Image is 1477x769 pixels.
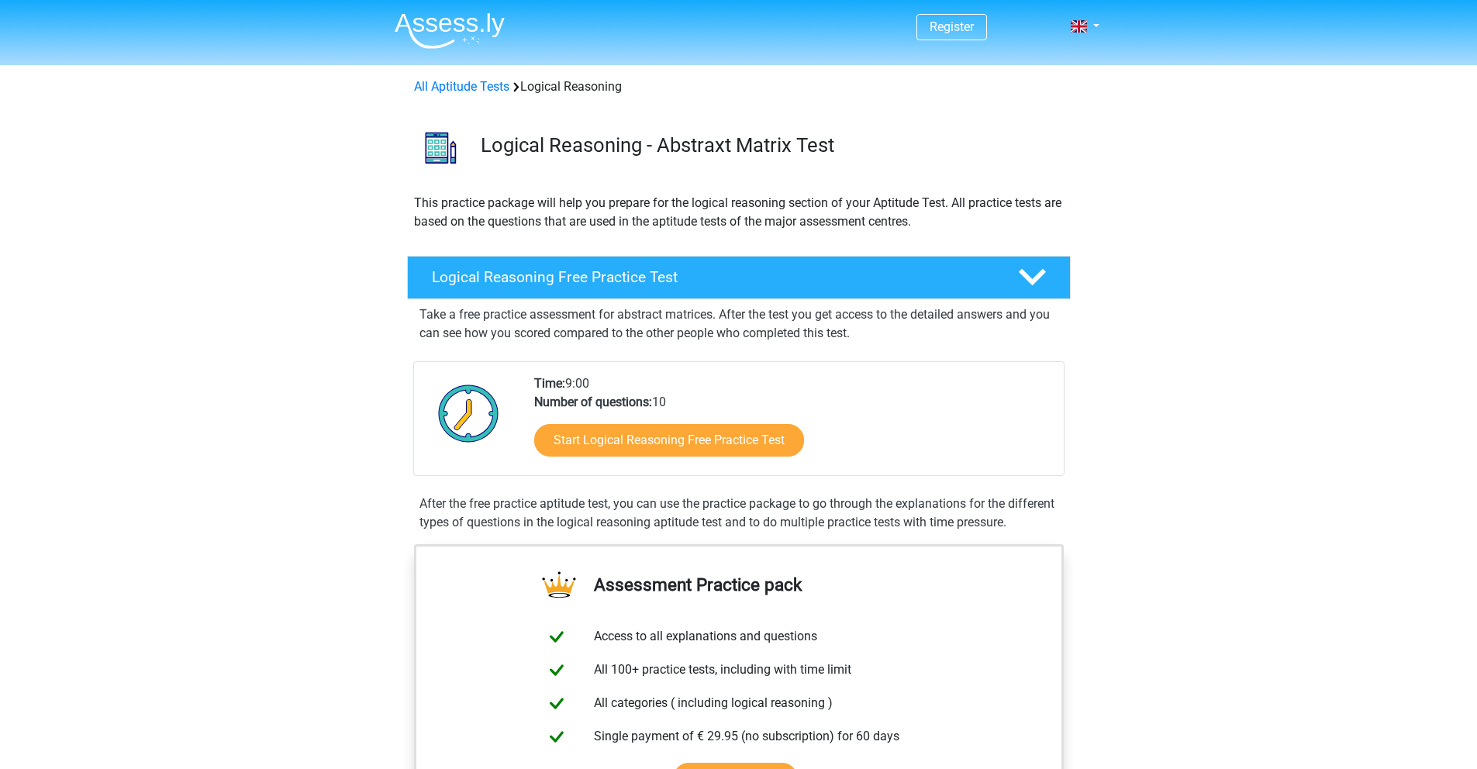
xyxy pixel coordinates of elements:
div: Logical Reasoning [408,78,1070,96]
div: After the free practice aptitude test, you can use the practice package to go through the explana... [413,495,1065,532]
img: logical reasoning [408,115,474,181]
a: Register [930,19,974,34]
b: Number of questions: [534,395,652,409]
h3: Logical Reasoning - Abstraxt Matrix Test [481,133,1058,157]
a: Start Logical Reasoning Free Practice Test [534,424,804,457]
p: This practice package will help you prepare for the logical reasoning section of your Aptitude Te... [414,194,1064,231]
h4: Logical Reasoning Free Practice Test [432,268,993,286]
b: Time: [534,376,565,391]
p: Take a free practice assessment for abstract matrices. After the test you get access to the detai... [419,305,1058,343]
a: Logical Reasoning Free Practice Test [401,256,1077,299]
img: Assessly [395,12,505,49]
a: All Aptitude Tests [414,79,509,94]
img: Clock [430,374,508,452]
div: 9:00 10 [523,374,1063,475]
